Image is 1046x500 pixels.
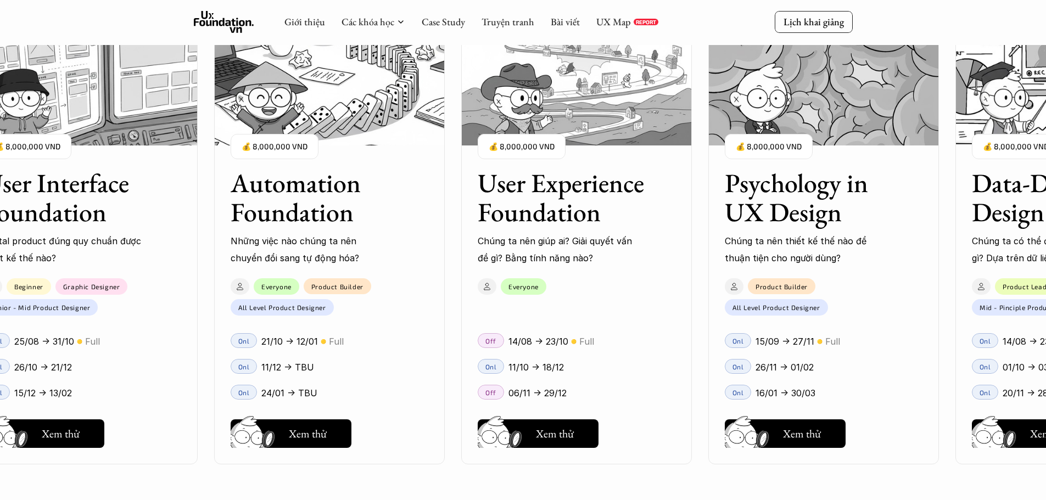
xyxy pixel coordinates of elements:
[485,389,496,396] p: Off
[980,389,991,396] p: Onl
[508,283,539,290] p: Everyone
[422,15,465,28] a: Case Study
[579,333,594,350] p: Full
[634,19,658,25] a: REPORT
[321,338,326,346] p: 🟡
[732,389,744,396] p: Onl
[489,139,555,154] p: 💰 8,000,000 VND
[596,15,631,28] a: UX Map
[725,233,884,266] p: Chúng ta nên thiết kế thế nào để thuận tiện cho người dùng?
[238,337,250,345] p: Onl
[478,233,637,266] p: Chúng ta nên giúp ai? Giải quyết vấn đề gì? Bằng tính năng nào?
[329,333,344,350] p: Full
[478,415,598,448] a: Xem thử
[231,233,390,266] p: Những việc nào chúng ta nên chuyển đổi sang tự động hóa?
[482,15,534,28] a: Truyện tranh
[238,363,250,370] p: Onl
[571,338,577,346] p: 🟡
[342,15,394,28] a: Các khóa học
[980,363,991,370] p: Onl
[725,415,846,448] a: Xem thử
[478,419,598,448] button: Xem thử
[732,304,820,311] p: All Level Product Designer
[775,11,853,32] a: Lịch khai giảng
[485,363,497,370] p: Onl
[242,139,307,154] p: 💰 8,000,000 VND
[756,385,815,401] p: 16/01 -> 30/03
[551,15,580,28] a: Bài viết
[284,15,325,28] a: Giới thiệu
[783,426,824,441] h5: Xem thử
[508,333,568,350] p: 14/08 -> 23/10
[817,338,823,346] p: 🟡
[736,139,802,154] p: 💰 8,000,000 VND
[636,19,656,25] p: REPORT
[508,359,564,375] p: 11/10 -> 18/12
[485,337,496,345] p: Off
[231,415,351,448] a: Xem thử
[756,283,808,290] p: Product Builder
[732,363,744,370] p: Onl
[231,168,401,227] h3: Automation Foundation
[238,389,250,396] p: Onl
[756,359,814,375] p: 26/11 -> 01/02
[238,304,326,311] p: All Level Product Designer
[261,385,317,401] p: 24/01 -> TBU
[289,426,329,441] h5: Xem thử
[536,426,577,441] h5: Xem thử
[261,359,314,375] p: 11/12 -> TBU
[261,283,292,290] p: Everyone
[784,15,844,28] p: Lịch khai giảng
[825,333,840,350] p: Full
[725,419,846,448] button: Xem thử
[725,168,895,227] h3: Psychology in UX Design
[508,385,567,401] p: 06/11 -> 29/12
[311,283,363,290] p: Product Builder
[261,333,318,350] p: 21/10 -> 12/01
[478,168,648,227] h3: User Experience Foundation
[980,337,991,345] p: Onl
[756,333,814,350] p: 15/09 -> 27/11
[732,337,744,345] p: Onl
[231,419,351,448] button: Xem thử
